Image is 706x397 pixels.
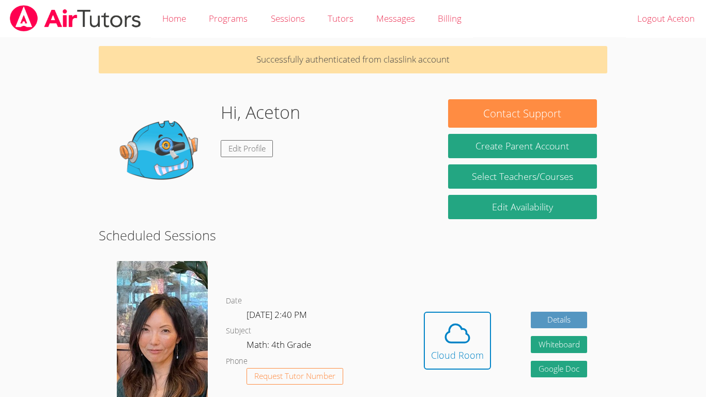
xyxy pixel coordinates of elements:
[448,99,597,128] button: Contact Support
[226,295,242,308] dt: Date
[226,355,248,368] dt: Phone
[254,372,335,380] span: Request Tutor Number
[431,348,484,362] div: Cloud Room
[221,140,273,157] a: Edit Profile
[247,309,307,320] span: [DATE] 2:40 PM
[531,336,588,353] button: Whiteboard
[247,368,343,385] button: Request Tutor Number
[448,134,597,158] button: Create Parent Account
[448,195,597,219] a: Edit Availability
[109,99,212,203] img: default.png
[531,361,588,378] a: Google Doc
[247,338,313,355] dd: Math: 4th Grade
[221,99,300,126] h1: Hi, Aceton
[99,225,607,245] h2: Scheduled Sessions
[448,164,597,189] a: Select Teachers/Courses
[99,46,607,73] p: Successfully authenticated from classlink account
[9,5,142,32] img: airtutors_banner-c4298cdbf04f3fff15de1276eac7730deb9818008684d7c2e4769d2f7ddbe033.png
[376,12,415,24] span: Messages
[226,325,251,338] dt: Subject
[531,312,588,329] a: Details
[424,312,491,370] button: Cloud Room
